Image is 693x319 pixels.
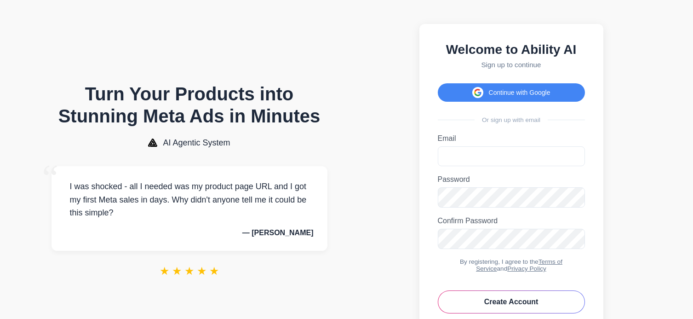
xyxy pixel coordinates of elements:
[438,290,585,313] button: Create Account
[209,265,219,278] span: ★
[163,138,230,148] span: AI Agentic System
[184,265,195,278] span: ★
[438,175,585,184] label: Password
[476,258,562,272] a: Terms of Service
[507,265,546,272] a: Privacy Policy
[438,61,585,69] p: Sign up to continue
[438,83,585,102] button: Continue with Google
[65,180,314,220] p: I was shocked - all I needed was my product page URL and I got my first Meta sales in days. Why d...
[65,229,314,237] p: — [PERSON_NAME]
[172,265,182,278] span: ★
[438,258,585,272] div: By registering, I agree to the and
[438,116,585,123] div: Or sign up with email
[438,217,585,225] label: Confirm Password
[148,139,157,147] img: AI Agentic System Logo
[42,157,59,199] span: “
[197,265,207,278] span: ★
[438,42,585,57] h2: Welcome to Ability AI
[438,134,585,143] label: Email
[160,265,170,278] span: ★
[52,83,327,127] h1: Turn Your Products into Stunning Meta Ads in Minutes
